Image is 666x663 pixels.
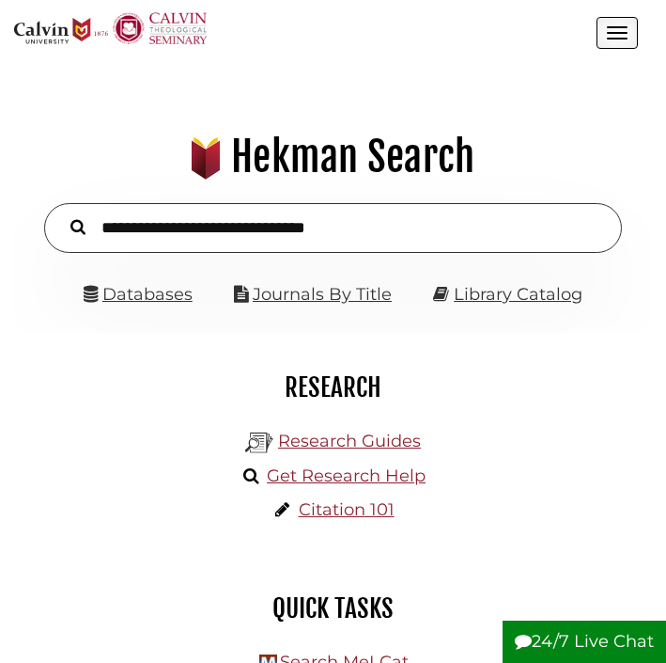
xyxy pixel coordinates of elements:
img: Hekman Library Logo [245,429,273,457]
h2: Quick Tasks [28,592,638,624]
a: Citation 101 [299,499,395,520]
a: Library Catalog [454,284,582,305]
h1: Hekman Search [24,132,643,182]
button: Search [61,214,95,238]
i: Search [70,219,85,236]
a: Journals By Title [253,284,392,305]
h2: Research [28,371,638,403]
a: Get Research Help [267,466,426,486]
button: Open the menu [596,17,638,49]
a: Databases [84,284,193,305]
a: Research Guides [278,431,421,451]
img: Calvin Theological Seminary [113,12,207,44]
